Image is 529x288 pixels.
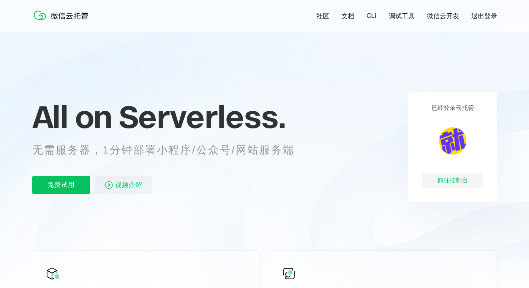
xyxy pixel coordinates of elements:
div: 前往控制台 [422,173,483,188]
span: Serverless. [119,98,286,136]
a: CLI [366,12,376,20]
a: 微信云开发 [427,12,459,21]
span: 视频介绍 [115,176,142,194]
a: 社区 [316,12,329,21]
p: 已经登录云托管 [431,104,474,112]
a: 微信云托管 [32,17,93,24]
p: 免费试用 [32,176,90,194]
a: 退出登录 [471,12,497,21]
a: 调试工具 [389,12,415,21]
img: video_play.svg [104,180,114,190]
img: 微信云托管 [32,8,93,23]
p: 无需服务器，1分钟部署小程序/公众号/网站服务端 [32,142,309,158]
span: All on [32,98,112,136]
a: 文档 [341,12,354,21]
